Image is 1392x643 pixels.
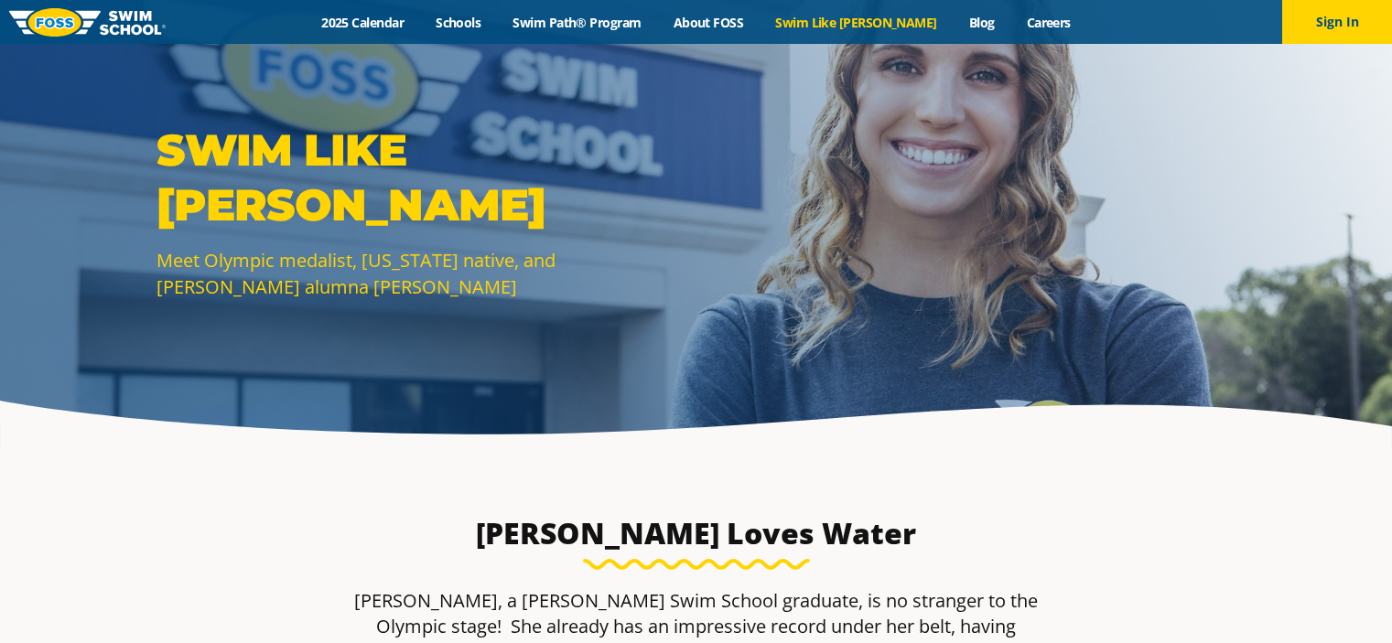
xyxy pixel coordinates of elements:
[420,14,497,31] a: Schools
[156,123,687,232] p: SWIM LIKE [PERSON_NAME]
[306,14,420,31] a: 2025 Calendar
[1010,14,1086,31] a: Careers
[657,14,760,31] a: About FOSS
[953,14,1010,31] a: Blog
[760,14,954,31] a: Swim Like [PERSON_NAME]
[448,515,945,552] h3: [PERSON_NAME] Loves Water
[9,8,166,37] img: FOSS Swim School Logo
[497,14,657,31] a: Swim Path® Program
[156,247,687,300] p: Meet Olympic medalist, [US_STATE] native, and [PERSON_NAME] alumna [PERSON_NAME]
